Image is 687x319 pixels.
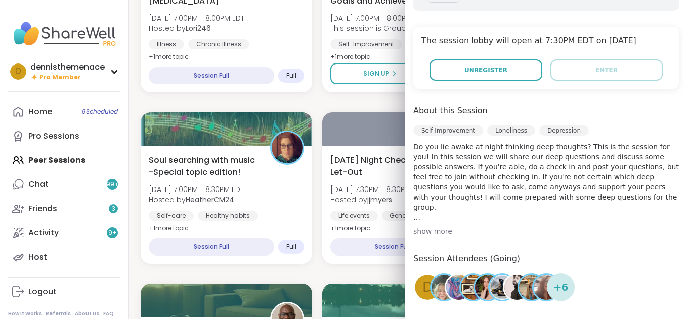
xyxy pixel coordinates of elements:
a: shelleehance [474,273,502,301]
span: Enter [595,66,618,75]
span: [DATE] Night Check-In / Let-Out [330,154,441,178]
p: Do you lie awake at night thinking deep thoughts? This is the session for you! In this session we... [413,142,679,222]
a: Chat99+ [8,172,120,197]
b: HeatherCM24 [186,195,234,205]
span: Hosted by [330,195,425,205]
span: d [422,278,433,297]
div: Self-Improvement [330,39,402,49]
span: [DATE] 7:00PM - 8:00PM EDT [330,13,436,23]
img: BradyS [504,275,530,300]
b: Lori246 [186,23,211,33]
span: Pro Member [39,73,81,82]
span: [DATE] 7:00PM - 8:00PM EDT [149,13,244,23]
span: [DATE] 7:00PM - 8:30PM EDT [149,184,244,195]
span: Soul searching with music -Special topic edition! [149,154,259,178]
div: Illness [149,39,184,49]
span: + 6 [553,280,569,295]
img: HeatherCM24 [272,132,303,163]
div: Chat [28,179,49,190]
a: Jill_LadyOfTheMountain [518,273,546,301]
div: show more [413,226,679,236]
div: Home [28,106,52,117]
a: dodi [532,273,560,301]
span: Unregister [464,66,507,75]
span: This session is Group-hosted [330,23,436,33]
h4: About this Session [413,105,488,117]
img: elianaahava2022 [432,275,457,300]
span: Hosted by [149,195,244,205]
a: FAQ [103,310,114,317]
a: Logout [8,280,120,304]
div: Healthy habits [198,211,258,221]
img: Jill_LadyOfTheMountain [519,275,544,300]
button: Unregister [430,59,542,81]
img: rustyempire [490,275,515,300]
div: General mental health [382,211,467,221]
div: Session Full [149,67,274,84]
a: d [413,273,442,301]
h4: Session Attendees (Going) [413,252,679,267]
a: BradyS [503,273,531,301]
span: Sign Up [363,69,389,78]
a: Activity9+ [8,221,120,245]
span: 3 [112,205,115,213]
div: Session Full [330,238,456,256]
span: d [15,65,21,78]
span: Full [286,72,296,80]
img: dodi [534,275,559,300]
div: Pro Sessions [28,131,79,142]
img: Lincoln1 [446,275,471,300]
a: rustyempire [488,273,517,301]
a: How It Works [8,310,42,317]
div: Chronic Illness [188,39,249,49]
img: ShareWell Nav Logo [8,16,120,51]
a: Lincoln1 [445,273,473,301]
div: dennisthemenace [30,61,105,73]
span: Hosted by [149,23,244,33]
div: Host [28,251,47,263]
a: Pro Sessions [8,124,120,148]
div: Self-care [149,211,194,221]
div: Logout [28,286,57,297]
a: About Us [75,310,99,317]
span: 9 + [108,229,117,237]
img: AmberWolffWizard [461,275,486,300]
a: Referrals [46,310,71,317]
div: Self-Improvement [413,125,483,136]
button: Enter [550,59,663,81]
b: jjmyers [367,195,392,205]
div: Activity [28,227,59,238]
span: 99 + [106,180,119,189]
a: elianaahava2022 [430,273,458,301]
div: Friends [28,203,57,214]
h4: The session lobby will open at 7:30PM EDT on [DATE] [421,35,671,49]
a: Friends3 [8,197,120,221]
a: Home8Scheduled [8,100,120,124]
span: 8 Scheduled [82,108,118,116]
img: shelleehance [475,275,500,300]
div: Loneliness [487,125,535,136]
div: Life events [330,211,378,221]
button: Sign Up [330,63,431,84]
div: Depression [539,125,589,136]
div: Session Full [149,238,274,256]
a: AmberWolffWizard [459,273,487,301]
span: [DATE] 7:30PM - 8:30PM EDT [330,184,425,195]
a: Host [8,245,120,269]
span: Full [286,243,296,251]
